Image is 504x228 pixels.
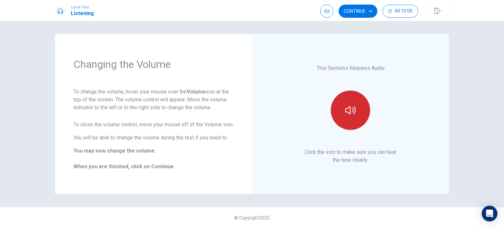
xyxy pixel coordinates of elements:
p: To close the volume control, move your mouse off of the Volume icon. [73,121,234,129]
div: Open Intercom Messenger [482,206,497,221]
span: 00:10:00 [395,9,412,14]
p: Click the icon to make sure you can hear the tune clearly. [305,148,396,164]
span: © Copyright 2025 [234,215,270,220]
h1: Listening [71,10,94,17]
strong: Volume [187,89,205,95]
b: You may now change the volume. When you are finished, click on Continue. [73,148,175,170]
button: Continue [339,5,377,18]
span: Level Test [71,5,94,10]
h1: Changing the Volume [73,58,234,71]
p: To change the volume, hover your mouse over the icon at the top of the screen. The volume control... [73,88,234,112]
p: You will be able to change the volume during the test if you need to. [73,134,234,142]
p: This Sections Requires Audio [317,64,385,72]
button: 00:10:00 [383,5,418,18]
